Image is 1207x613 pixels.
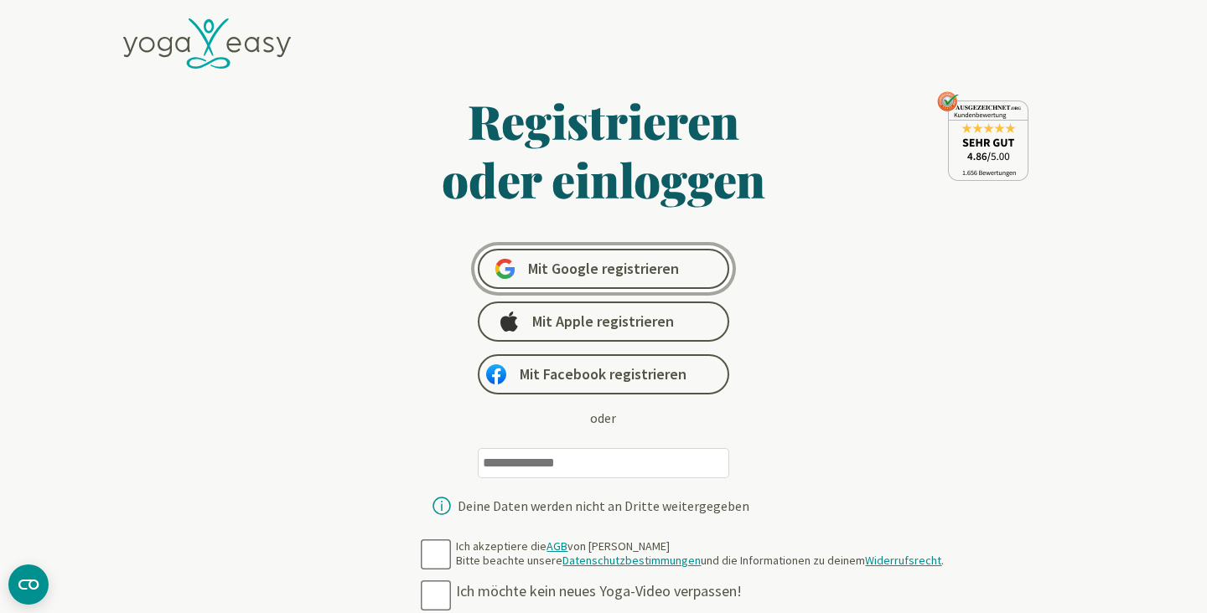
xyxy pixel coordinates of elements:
img: ausgezeichnet_seal.png [937,91,1028,181]
div: Ich akzeptiere die von [PERSON_NAME] Bitte beachte unsere und die Informationen zu deinem . [456,539,944,569]
span: Mit Facebook registrieren [520,364,686,384]
a: Mit Facebook registrieren [478,354,729,394]
a: Mit Apple registrieren [478,301,729,342]
a: AGB [547,538,567,554]
div: Deine Daten werden nicht an Dritte weitergegeben [458,499,749,513]
a: Widerrufsrecht [865,553,941,568]
button: CMP-Widget öffnen [8,564,49,605]
a: Mit Google registrieren [478,249,729,289]
h1: Registrieren oder einloggen [279,91,928,209]
div: Ich möchte kein neues Yoga-Video verpassen! [456,582,948,601]
span: Mit Apple registrieren [532,312,674,332]
span: Mit Google registrieren [528,259,679,279]
a: Datenschutzbestimmungen [562,553,701,568]
div: oder [590,408,616,428]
